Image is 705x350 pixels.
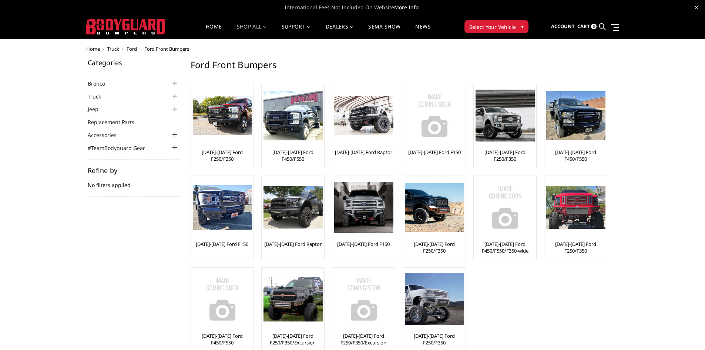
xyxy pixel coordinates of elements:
button: Select Your Vehicle [464,20,528,33]
img: No Image [334,270,393,329]
h5: Categories [88,59,179,66]
img: No Image [476,178,535,237]
a: Ford [127,46,137,52]
a: [DATE]-[DATE] Ford F150 [196,241,248,247]
a: Truck [88,93,110,100]
a: [DATE]-[DATE] Ford F250/F350/Excursion [334,333,393,346]
a: [DATE]-[DATE] Ford F150 [408,149,461,156]
a: #TeamBodyguard Gear [88,144,154,152]
a: [DATE]-[DATE] Ford F450/F550 [263,149,322,162]
a: Truck [107,46,119,52]
a: Home [206,24,222,39]
img: BODYGUARD BUMPERS [86,19,166,34]
a: [DATE]-[DATE] Ford Raptor [335,149,392,156]
a: [DATE]-[DATE] Ford F250/F350 [546,241,605,254]
a: No Image [334,270,393,329]
h1: Ford Front Bumpers [191,59,607,76]
a: Replacement Parts [88,118,144,126]
a: Dealers [326,24,354,39]
a: [DATE]-[DATE] Ford Raptor [264,241,322,247]
span: Ford Front Bumpers [144,46,189,52]
div: No filters applied [88,167,179,197]
a: [DATE]-[DATE] Ford F450/F550 [193,333,252,346]
a: [DATE]-[DATE] Ford F250/F350/Excursion [263,333,322,346]
a: SEMA Show [368,24,400,39]
a: [DATE]-[DATE] Ford F250/F350 [193,149,252,162]
span: Account [551,23,575,30]
a: Support [282,24,311,39]
a: [DATE]-[DATE] Ford F150 [337,241,390,247]
a: [DATE]-[DATE] Ford F250/F350 [476,149,534,162]
h5: Refine by [88,167,179,174]
a: Home [86,46,100,52]
a: [DATE]-[DATE] Ford F450/F550 [546,149,605,162]
img: No Image [405,86,464,145]
a: More Info [394,4,419,11]
a: Jeep [88,105,108,113]
img: No Image [193,270,252,329]
a: [DATE]-[DATE] Ford F250/F350 [405,333,464,346]
span: ▾ [521,23,524,30]
a: Cart 0 [577,17,597,37]
a: [DATE]-[DATE] Ford F250/F350 [405,241,464,254]
a: shop all [237,24,267,39]
a: Bronco [88,80,114,87]
a: Accessories [88,131,126,139]
span: Select Your Vehicle [469,23,516,31]
span: Cart [577,23,590,30]
span: 0 [591,24,597,29]
a: [DATE]-[DATE] Ford F450/F550/F350-wide [476,241,534,254]
a: Account [551,17,575,37]
a: News [415,24,430,39]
